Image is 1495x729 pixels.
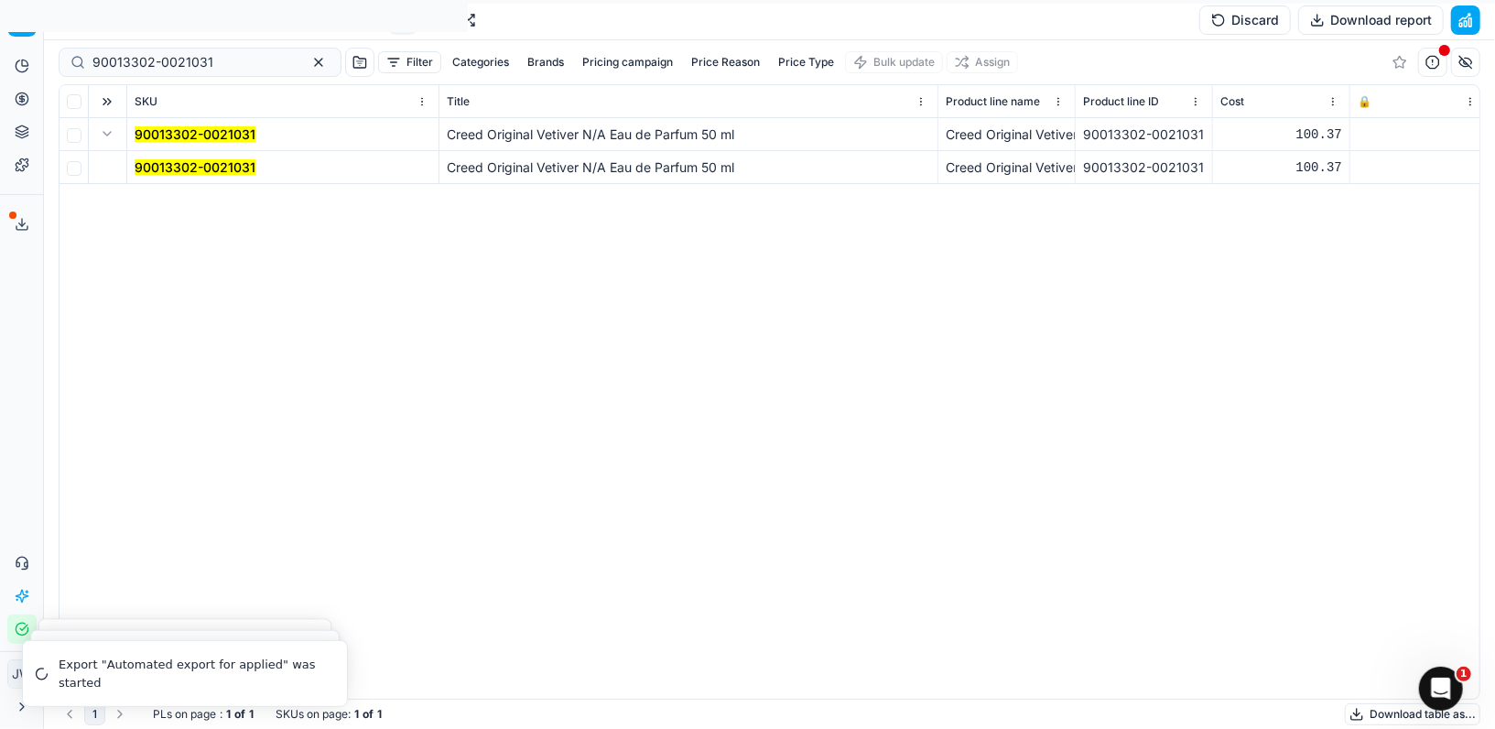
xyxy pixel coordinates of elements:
[946,158,1067,177] div: Creed Original Vetiver N/A Eau de Parfum 50 ml
[1419,667,1463,711] iframe: Intercom live chat
[520,51,571,73] button: Brands
[249,707,254,722] strong: 1
[135,125,255,144] button: 90013302-0021031
[1220,125,1342,144] div: 100.37
[575,51,680,73] button: Pricing campaign
[1220,158,1342,177] div: 100.37
[135,159,255,175] mark: 90013302-0021031
[377,707,382,722] strong: 1
[276,707,351,722] span: SKUs on page :
[237,11,373,29] span: Parfum, CHApplied
[1358,94,1371,109] span: 🔒
[109,703,131,725] button: Go to next page
[234,707,245,722] strong: of
[7,659,37,689] button: JW
[135,158,255,177] button: 90013302-0021031
[135,126,255,142] mark: 90013302-0021031
[96,91,118,113] button: Expand all
[317,11,373,29] span: Applied
[153,707,254,722] div: :
[947,51,1018,73] button: Assign
[1298,5,1444,35] button: Download report
[1457,667,1471,681] span: 1
[447,159,734,175] span: Creed Original Vetiver N/A Eau de Parfum 50 ml
[1083,94,1159,109] span: Product line ID
[1199,5,1291,35] button: Discard
[84,703,105,725] button: 1
[445,51,516,73] button: Categories
[135,94,157,109] span: SKU
[1220,94,1244,109] span: Cost
[771,51,841,73] button: Price Type
[354,707,359,722] strong: 1
[89,11,373,29] nav: breadcrumb
[237,11,309,29] span: Parfum, CH
[226,707,231,722] strong: 1
[363,707,374,722] strong: of
[447,126,734,142] span: Creed Original Vetiver N/A Eau de Parfum 50 ml
[153,707,216,722] span: PLs on page
[946,125,1067,144] div: Creed Original Vetiver N/A Eau de Parfum 50 ml
[1083,158,1205,177] div: 90013302-0021031
[8,660,36,688] span: JW
[59,703,131,725] nav: pagination
[92,53,293,71] input: Search by SKU or title
[1083,125,1205,144] div: 90013302-0021031
[59,656,325,691] div: Export "Automated export for applied" was started
[378,51,441,73] button: Filter
[845,51,943,73] button: Bulk update
[1345,703,1480,725] button: Download table as...
[946,94,1040,109] span: Product line name
[59,703,81,725] button: Go to previous page
[447,94,470,109] span: Title
[684,51,767,73] button: Price Reason
[89,11,206,29] a: Optimization groups
[96,123,118,145] button: Expand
